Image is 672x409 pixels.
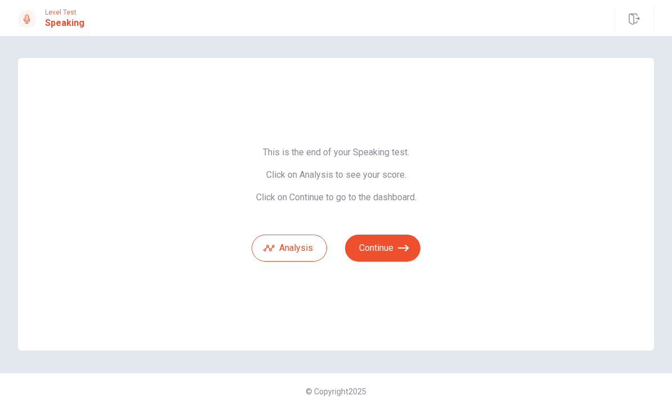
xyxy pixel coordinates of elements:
h1: Speaking [45,16,84,30]
span: © Copyright 2025 [306,387,366,396]
span: This is the end of your Speaking test. Click on Analysis to see your score. Click on Continue to ... [252,147,420,203]
span: Level Test [45,8,84,16]
button: Continue [345,235,420,262]
button: Analysis [252,235,327,262]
